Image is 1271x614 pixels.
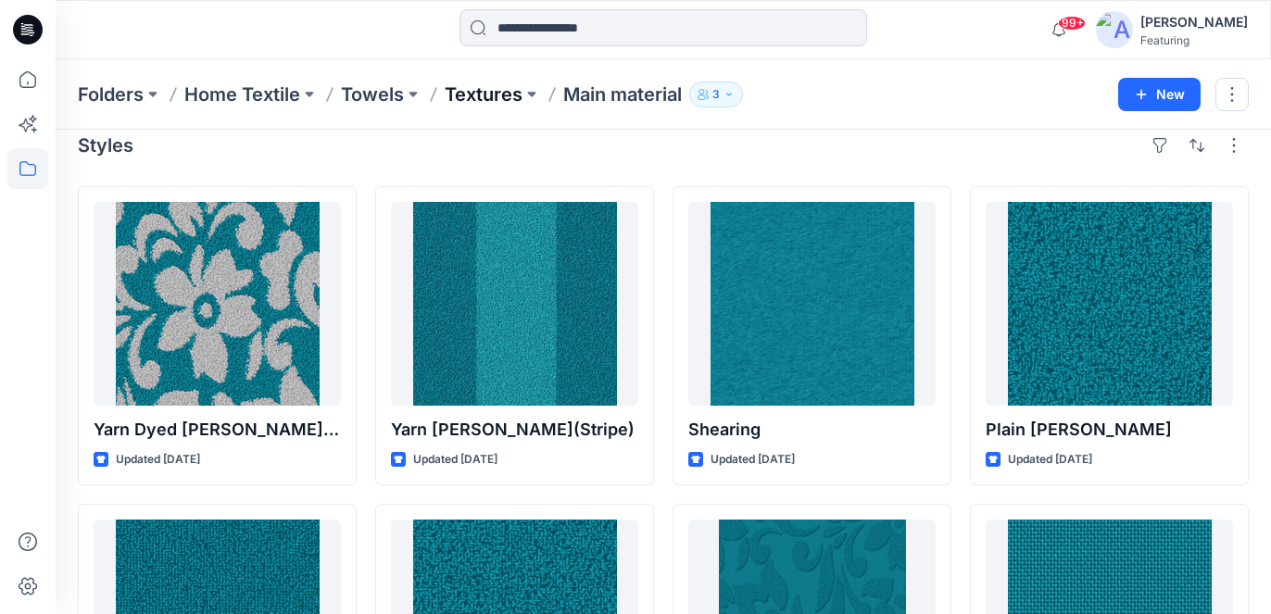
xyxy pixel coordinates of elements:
[184,81,300,107] a: Home Textile
[445,81,522,107] a: Textures
[688,417,936,443] p: Shearing
[391,202,638,406] a: Yarn Dyed Terry(Stripe)
[1140,11,1248,33] div: [PERSON_NAME]
[986,202,1233,406] a: Plain Terry
[689,81,743,107] button: 3
[341,81,404,107] a: Towels
[712,84,720,105] p: 3
[78,81,144,107] a: Folders
[1058,16,1086,31] span: 99+
[413,450,497,470] p: Updated [DATE]
[563,81,682,107] p: Main material
[94,417,341,443] p: Yarn Dyed [PERSON_NAME] (Floral)
[1096,11,1133,48] img: avatar
[711,450,795,470] p: Updated [DATE]
[986,417,1233,443] p: Plain [PERSON_NAME]
[688,202,936,406] a: Shearing
[116,450,200,470] p: Updated [DATE]
[1140,33,1248,47] div: Featuring
[94,202,341,406] a: Yarn Dyed Terry (Floral)
[1008,450,1092,470] p: Updated [DATE]
[1118,78,1201,111] button: New
[391,417,638,443] p: Yarn [PERSON_NAME](Stripe)
[78,134,133,157] h4: Styles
